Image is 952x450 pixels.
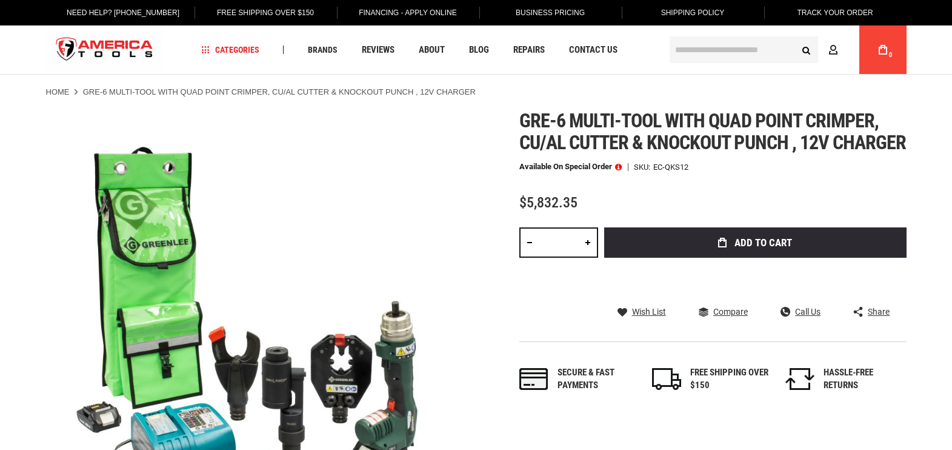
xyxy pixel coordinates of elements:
[201,45,259,54] span: Categories
[661,8,725,17] span: Shipping Policy
[519,163,622,171] p: Available on Special Order
[795,307,821,316] span: Call Us
[413,42,450,58] a: About
[46,27,164,73] img: America Tools
[469,45,489,55] span: Blog
[871,25,894,74] a: 0
[795,38,818,61] button: Search
[653,163,688,171] div: EC-QKS12
[419,45,445,55] span: About
[868,307,890,316] span: Share
[569,45,617,55] span: Contact Us
[508,42,550,58] a: Repairs
[652,368,681,390] img: shipping
[690,366,769,392] div: FREE SHIPPING OVER $150
[519,368,548,390] img: payments
[699,306,748,317] a: Compare
[46,27,164,73] a: store logo
[519,194,578,211] span: $5,832.35
[362,45,394,55] span: Reviews
[604,227,907,258] button: Add to Cart
[713,307,748,316] span: Compare
[564,42,623,58] a: Contact Us
[734,238,792,248] span: Add to Cart
[781,306,821,317] a: Call Us
[356,42,400,58] a: Reviews
[513,45,545,55] span: Repairs
[46,87,70,98] a: Home
[558,366,636,392] div: Secure & fast payments
[196,42,265,58] a: Categories
[83,87,476,96] strong: GRE-6 Multi-tool with Quad Point Crimper, CU/AL Cutter & Knockout Punch , 12V Charger
[785,368,814,390] img: returns
[632,307,666,316] span: Wish List
[634,163,653,171] strong: SKU
[824,366,902,392] div: HASSLE-FREE RETURNS
[889,52,893,58] span: 0
[617,306,666,317] a: Wish List
[308,45,338,54] span: Brands
[464,42,494,58] a: Blog
[519,109,907,154] span: Gre-6 multi-tool with quad point crimper, cu/al cutter & knockout punch , 12v charger
[302,42,343,58] a: Brands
